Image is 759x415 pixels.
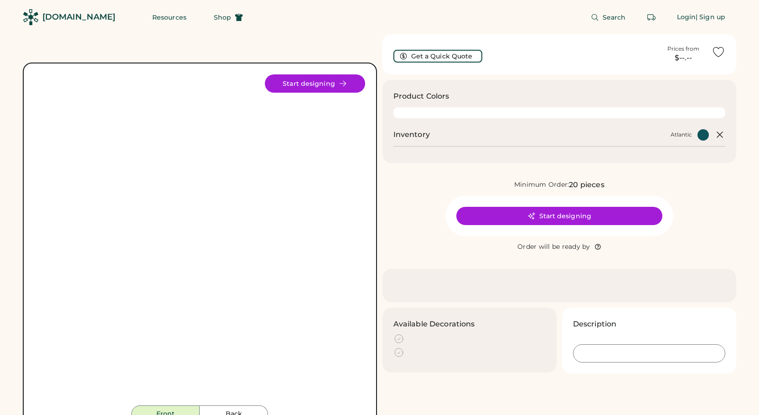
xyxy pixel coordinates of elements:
[456,207,662,225] button: Start designing
[696,13,725,22] div: | Sign up
[35,74,365,405] img: yH5BAEAAAAALAAAAAABAAEAAAIBRAA7
[603,14,626,21] span: Search
[569,179,604,190] div: 20 pieces
[517,242,590,252] div: Order will be ready by
[214,14,231,21] span: Shop
[23,9,39,25] img: Rendered Logo - Screens
[265,74,365,93] button: Start designing
[661,53,706,63] div: $--.--
[393,129,430,140] h2: Inventory
[203,8,254,26] button: Shop
[573,319,617,330] h3: Description
[671,131,692,138] div: Atlantic
[677,13,696,22] div: Login
[642,8,661,26] button: Retrieve an order
[393,319,475,330] h3: Available Decorations
[393,91,449,102] h3: Product Colors
[393,50,482,63] button: Get a Quick Quote
[580,8,637,26] button: Search
[514,180,569,189] div: Minimum Order:
[141,8,197,26] button: Resources
[667,45,699,53] div: Prices from
[42,11,115,23] div: [DOMAIN_NAME]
